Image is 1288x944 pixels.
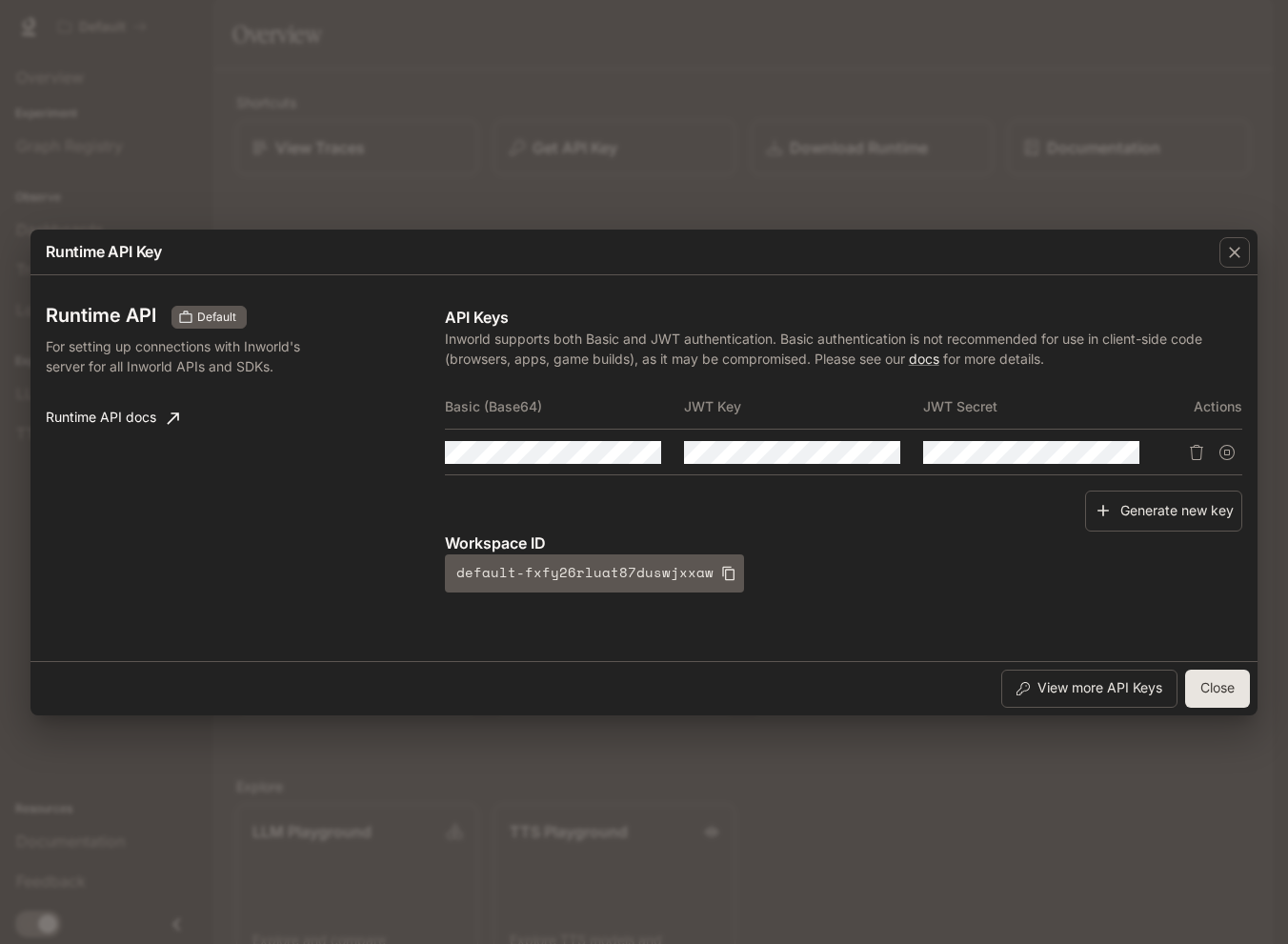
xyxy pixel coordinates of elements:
[171,306,247,329] div: These keys will apply to your current workspace only
[445,306,1242,329] p: API Keys
[38,399,187,437] a: Runtime API docs
[684,384,923,430] th: JWT Key
[923,384,1162,430] th: JWT Secret
[1212,437,1242,468] button: Suspend API key
[1085,491,1242,532] button: Generate new key
[190,309,244,326] span: Default
[46,336,333,376] p: For setting up connections with Inworld's server for all Inworld APIs and SDKs.
[1181,437,1212,468] button: Delete API key
[445,329,1242,369] p: Inworld supports both Basic and JWT authentication. Basic authentication is not recommended for u...
[46,240,162,263] p: Runtime API Key
[1162,384,1242,430] th: Actions
[445,532,1242,554] p: Workspace ID
[909,351,939,367] a: docs
[445,554,744,593] button: default-fxfy26rluat87duswjxxaw
[445,384,684,430] th: Basic (Base64)
[1185,670,1250,708] button: Close
[46,306,156,325] h3: Runtime API
[1001,670,1177,708] button: View more API Keys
